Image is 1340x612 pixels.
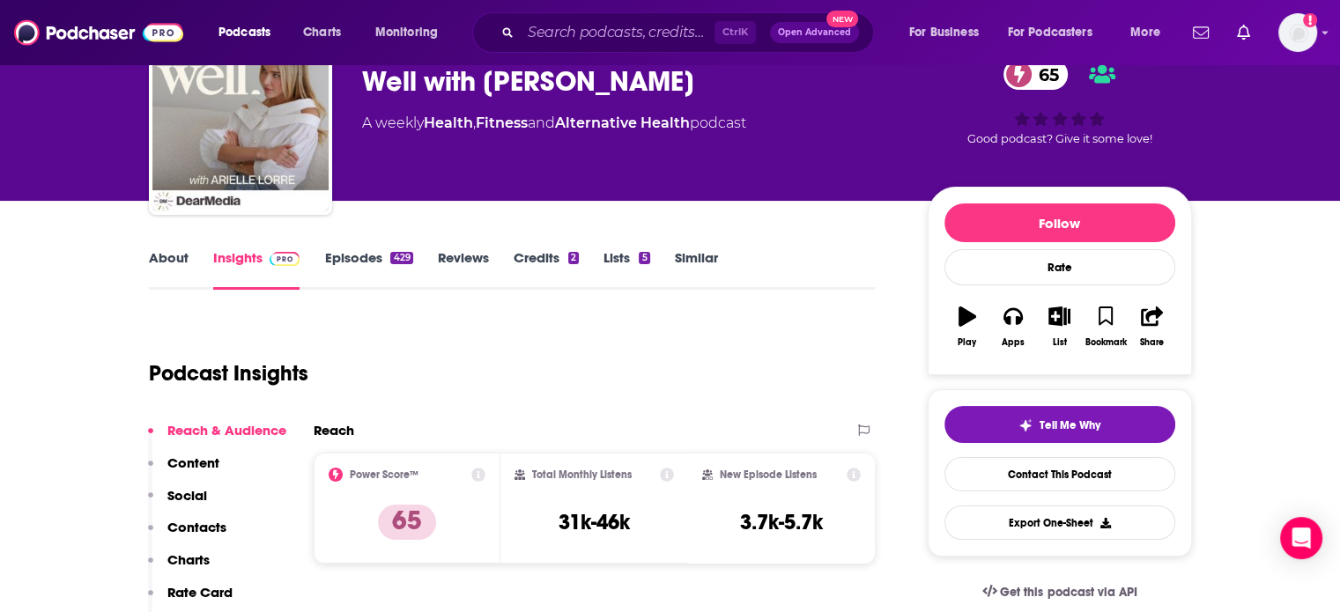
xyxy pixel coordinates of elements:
a: Show notifications dropdown [1230,18,1257,48]
div: List [1053,337,1067,348]
div: Search podcasts, credits, & more... [489,12,891,53]
img: User Profile [1278,13,1317,52]
button: Play [944,295,990,358]
a: Credits2 [514,249,579,290]
h2: Reach [314,422,354,439]
button: Export One-Sheet [944,505,1175,540]
div: Bookmark [1085,337,1126,348]
span: Logged in as SimonElement [1278,13,1317,52]
a: 65 [1003,59,1068,90]
p: Content [167,454,219,471]
button: open menu [1118,18,1182,47]
button: tell me why sparkleTell Me Why [944,406,1175,443]
button: Share [1129,295,1174,358]
a: About [149,249,189,290]
a: InsightsPodchaser Pro [213,249,300,290]
span: Open Advanced [778,28,851,37]
button: Bookmark [1083,295,1129,358]
a: Alternative Health [555,114,690,131]
p: Social [167,487,207,504]
span: Get this podcast via API [1000,585,1136,600]
span: Tell Me Why [1040,418,1100,432]
button: open menu [897,18,1001,47]
a: Show notifications dropdown [1186,18,1216,48]
svg: Add a profile image [1303,13,1317,27]
div: Share [1140,337,1164,348]
p: Rate Card [167,584,233,601]
span: Podcasts [218,20,270,45]
span: Charts [303,20,341,45]
button: Contacts [148,519,226,551]
button: List [1036,295,1082,358]
p: Reach & Audience [167,422,286,439]
button: open menu [206,18,293,47]
p: Charts [167,551,210,568]
button: open menu [996,18,1118,47]
p: 65 [378,505,436,540]
h3: 3.7k-5.7k [740,509,823,535]
span: , [473,114,476,131]
h1: Podcast Insights [149,360,308,387]
img: tell me why sparkle [1018,418,1033,432]
button: open menu [363,18,461,47]
h2: New Episode Listens [720,468,817,481]
a: Fitness [476,114,528,131]
h2: Power Score™ [350,468,418,481]
div: A weekly podcast [362,113,746,134]
img: Podchaser - Follow, Share and Rate Podcasts [14,16,183,49]
button: Follow [944,203,1175,242]
a: Similar [675,249,718,290]
span: For Podcasters [1008,20,1092,45]
button: Open AdvancedNew [770,22,859,43]
div: 429 [390,252,412,264]
span: 65 [1021,59,1068,90]
span: New [826,11,858,27]
a: Contact This Podcast [944,457,1175,491]
span: More [1130,20,1160,45]
a: Reviews [438,249,489,290]
div: Play [958,337,976,348]
span: and [528,114,555,131]
div: 2 [568,252,579,264]
p: Contacts [167,519,226,535]
input: Search podcasts, credits, & more... [521,18,714,47]
div: Apps [1002,337,1025,348]
a: Lists5 [603,249,649,290]
button: Reach & Audience [148,422,286,454]
span: Ctrl K [714,21,756,44]
h2: Total Monthly Listens [532,468,632,481]
span: Monitoring [375,20,438,45]
div: 65Good podcast? Give it some love! [928,48,1192,157]
span: Good podcast? Give it some love! [967,132,1152,145]
button: Show profile menu [1278,13,1317,52]
button: Charts [148,551,210,584]
a: Charts [292,18,352,47]
img: Podchaser Pro [270,252,300,266]
a: Health [424,114,473,131]
img: Well with Arielle Lorre [152,35,329,211]
div: 5 [639,252,649,264]
div: Rate [944,249,1175,285]
button: Social [148,487,207,520]
span: For Business [909,20,979,45]
button: Content [148,454,219,487]
a: Episodes429 [324,249,412,290]
button: Apps [990,295,1036,358]
div: Open Intercom Messenger [1280,517,1322,559]
h3: 31k-46k [559,509,630,535]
